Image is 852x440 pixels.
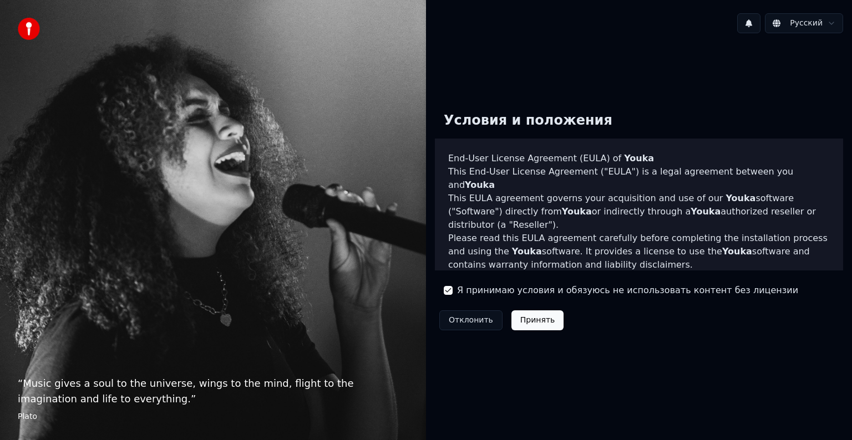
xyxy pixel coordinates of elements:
label: Я принимаю условия и обязуюсь не использовать контент без лицензии [457,284,798,297]
span: Youka [624,153,654,163]
footer: Plato [18,411,408,422]
span: Youka [465,180,495,190]
h3: End-User License Agreement (EULA) of [448,152,830,165]
span: Youka [562,206,592,217]
span: Youka [722,246,752,257]
p: “ Music gives a soul to the universe, wings to the mind, flight to the imagination and life to ev... [18,376,408,407]
p: This EULA agreement governs your acquisition and use of our software ("Software") directly from o... [448,192,830,232]
p: This End-User License Agreement ("EULA") is a legal agreement between you and [448,165,830,192]
span: Youka [512,246,542,257]
p: Please read this EULA agreement carefully before completing the installation process and using th... [448,232,830,272]
div: Условия и положения [435,103,621,139]
span: Youka [726,193,755,203]
span: Youka [691,206,721,217]
img: youka [18,18,40,40]
button: Отклонить [439,310,503,330]
button: Принять [511,310,564,330]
